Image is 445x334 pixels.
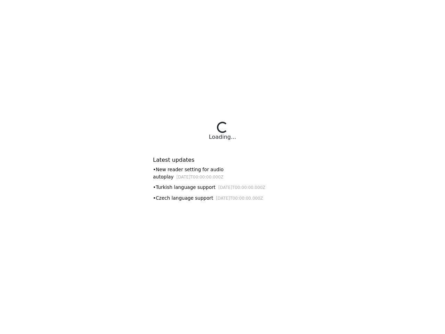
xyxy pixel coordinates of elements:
small: [DATE]T00:00:00.000Z [176,175,224,180]
small: [DATE]T00:00:00.000Z [218,185,266,190]
div: Loading... [209,133,236,141]
small: [DATE]T00:00:00.000Z [216,196,263,201]
div: • New reader setting for audio autoplay [153,166,292,180]
div: • Turkish language support [153,184,292,191]
h6: Latest updates [153,157,292,163]
div: • Czech language support [153,194,292,202]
